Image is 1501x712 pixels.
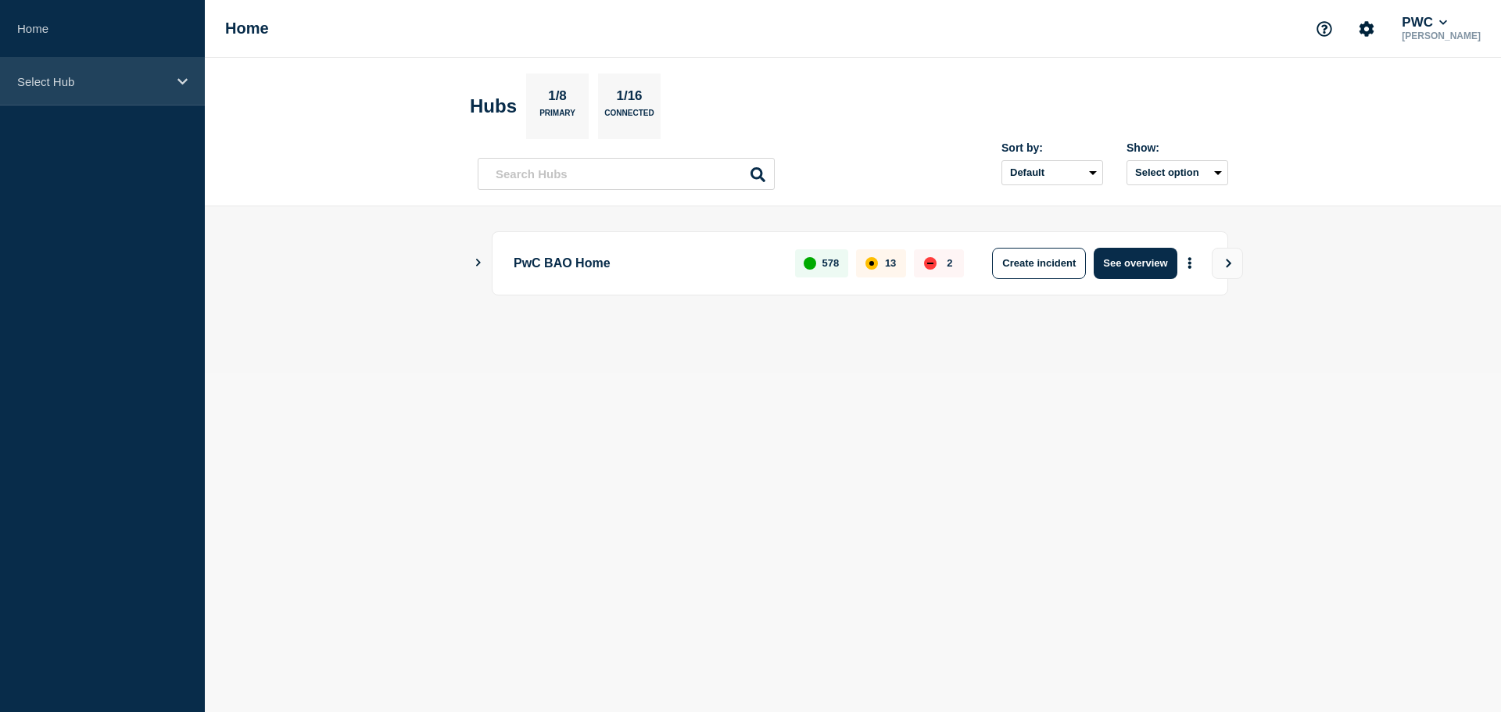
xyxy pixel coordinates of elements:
[1399,30,1484,41] p: [PERSON_NAME]
[1308,13,1341,45] button: Support
[475,257,482,269] button: Show Connected Hubs
[992,248,1086,279] button: Create incident
[1350,13,1383,45] button: Account settings
[924,257,937,270] div: down
[225,20,269,38] h1: Home
[543,88,573,109] p: 1/8
[1399,15,1450,30] button: PWC
[865,257,878,270] div: affected
[17,75,167,88] p: Select Hub
[804,257,816,270] div: up
[1001,160,1103,185] select: Sort by
[539,109,575,125] p: Primary
[1001,141,1103,154] div: Sort by:
[514,248,777,279] p: PwC BAO Home
[1094,248,1177,279] button: See overview
[1127,141,1228,154] div: Show:
[1127,160,1228,185] button: Select option
[611,88,648,109] p: 1/16
[947,257,952,269] p: 2
[604,109,654,125] p: Connected
[822,257,840,269] p: 578
[478,158,775,190] input: Search Hubs
[885,257,896,269] p: 13
[1180,249,1200,277] button: More actions
[1212,248,1243,279] button: View
[470,95,517,117] h2: Hubs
